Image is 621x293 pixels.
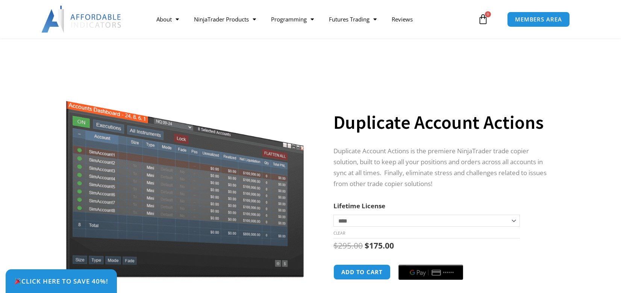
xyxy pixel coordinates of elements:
bdi: 175.00 [365,240,394,251]
a: About [149,11,186,28]
img: 🎉 [15,278,21,284]
a: MEMBERS AREA [507,12,570,27]
nav: Menu [149,11,476,28]
p: Duplicate Account Actions is the premiere NinjaTrader trade copier solution, built to keep all yo... [333,146,553,189]
h1: Duplicate Account Actions [333,109,553,136]
img: Screenshot 2024-08-26 15414455555 [64,85,306,278]
span: $ [333,240,338,251]
a: Programming [264,11,321,28]
a: Clear options [333,230,345,236]
span: 0 [485,11,491,17]
span: $ [365,240,369,251]
a: 🎉Click Here to save 40%! [6,269,117,293]
a: Futures Trading [321,11,384,28]
a: NinjaTrader Products [186,11,264,28]
a: 0 [467,8,500,30]
span: MEMBERS AREA [515,17,562,22]
bdi: 295.00 [333,240,363,251]
a: Reviews [384,11,420,28]
button: Buy with GPay [398,265,463,280]
span: Click Here to save 40%! [14,278,108,284]
button: Add to cart [333,264,391,280]
img: LogoAI | Affordable Indicators – NinjaTrader [41,6,122,33]
label: Lifetime License [333,201,385,210]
